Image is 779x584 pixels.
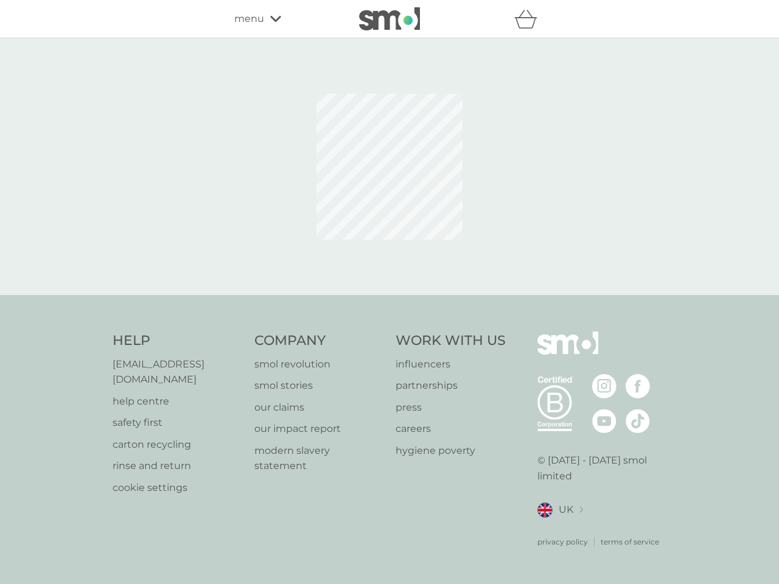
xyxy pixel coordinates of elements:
a: smol stories [254,378,384,394]
a: cookie settings [113,480,242,496]
a: rinse and return [113,458,242,474]
a: help centre [113,394,242,409]
a: modern slavery statement [254,443,384,474]
h4: Company [254,332,384,350]
a: terms of service [601,536,659,547]
a: [EMAIL_ADDRESS][DOMAIN_NAME] [113,356,242,388]
img: smol [537,332,598,373]
a: safety first [113,415,242,431]
a: partnerships [396,378,506,394]
a: our impact report [254,421,384,437]
a: privacy policy [537,536,588,547]
h4: Work With Us [396,332,506,350]
span: menu [234,11,264,27]
span: UK [559,502,573,518]
a: our claims [254,400,384,415]
a: hygiene poverty [396,443,506,459]
a: press [396,400,506,415]
img: UK flag [537,502,553,518]
a: influencers [396,356,506,372]
img: smol [359,7,420,30]
img: visit the smol Facebook page [626,374,650,398]
img: visit the smol Youtube page [592,409,617,433]
h4: Help [113,332,242,350]
p: © [DATE] - [DATE] smol limited [537,453,667,484]
a: smol revolution [254,356,384,372]
a: carton recycling [113,437,242,453]
div: basket [514,7,545,31]
img: visit the smol Tiktok page [626,409,650,433]
img: visit the smol Instagram page [592,374,617,398]
a: careers [396,421,506,437]
img: select a new location [579,507,583,513]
